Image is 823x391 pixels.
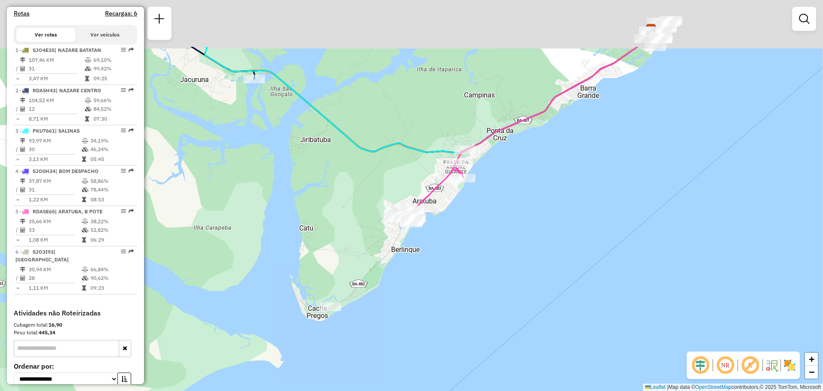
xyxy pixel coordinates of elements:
span: 6 - [15,249,69,263]
img: Adib Vera Cruz [646,24,657,35]
td: 3,47 KM [28,74,84,83]
i: % de utilização da cubagem [82,187,88,192]
em: Opções [121,128,126,133]
td: 1,22 KM [28,195,81,204]
span: | NAZARE BATATAN [54,47,101,53]
i: Tempo total em rota [82,285,86,291]
em: Opções [121,88,126,93]
i: Tempo total em rota [82,237,86,242]
i: % de utilização da cubagem [82,276,88,281]
em: Rota exportada [129,128,134,133]
em: Opções [121,47,126,52]
a: Exibir filtros [796,10,813,27]
td: 66,84% [90,265,133,274]
td: 52,82% [90,226,133,234]
td: / [15,64,20,73]
td: 84,52% [93,105,134,113]
span: | ARATUBA, B POTE [55,208,102,215]
span: SJO4E35 [33,47,54,53]
span: Ocultar deslocamento [690,355,711,376]
a: Zoom out [805,366,818,379]
span: | BOM DESPACHO [55,168,99,174]
td: 3,13 KM [28,155,81,164]
a: Leaflet [645,384,666,390]
td: 08:53 [90,195,133,204]
td: 31 [28,185,81,194]
td: 38,22% [90,217,133,226]
button: Ver veículos [75,27,135,42]
td: 28 [28,274,81,282]
div: Peso total: [14,329,137,336]
strong: 16,90 [48,321,62,328]
i: % de utilização do peso [82,219,88,224]
td: 34,19% [90,136,133,145]
i: Total de Atividades [20,106,25,112]
i: Distância Total [20,58,25,63]
i: Total de Atividades [20,187,25,192]
span: RDA5H43 [33,87,56,94]
td: 58,86% [90,177,133,185]
button: Ver rotas [16,27,75,42]
em: Opções [121,168,126,173]
a: Rotas [14,10,30,17]
i: % de utilização do peso [82,179,88,184]
span: | NAZARE CENTRO [56,87,101,94]
i: Distância Total [20,138,25,143]
i: Tempo total em rota [82,157,86,162]
td: / [15,226,20,234]
em: Opções [121,209,126,214]
span: | SALINAS [55,127,80,134]
td: 09:23 [90,284,133,292]
td: 59,66% [93,96,134,105]
span: − [809,367,814,377]
td: 30,94 KM [28,265,81,274]
td: 1,08 KM [28,236,81,244]
em: Rota exportada [129,249,134,254]
td: / [15,145,20,154]
span: 5 - [15,208,102,215]
td: 37,87 KM [28,177,81,185]
em: Rota exportada [129,88,134,93]
span: PKU7661 [33,127,55,134]
i: Distância Total [20,179,25,184]
i: % de utilização da cubagem [85,106,91,112]
em: Rota exportada [129,168,134,173]
em: Rota exportada [129,47,134,52]
span: 3 - [15,127,80,134]
h4: Recargas: 6 [105,10,137,17]
td: 93,97 KM [28,136,81,145]
td: / [15,274,20,282]
td: = [15,155,20,164]
i: % de utilização do peso [85,58,91,63]
em: Opções [121,249,126,254]
span: RDA5E65 [33,208,55,215]
div: Cubagem total: [14,321,137,329]
em: Rota exportada [129,209,134,214]
span: SJO3I93 [33,249,54,255]
td: 90,62% [90,274,133,282]
i: % de utilização do peso [82,138,88,143]
a: OpenStreetMap [695,384,732,390]
td: 30 [28,145,81,154]
i: Total de Atividades [20,227,25,233]
i: % de utilização da cubagem [85,66,91,71]
i: Tempo total em rota [82,197,86,202]
td: = [15,195,20,204]
td: 69,10% [93,56,134,64]
span: Ocultar NR [715,355,736,376]
label: Ordenar por: [14,361,137,371]
span: 4 - [15,168,99,174]
div: Map data © contributors,© 2025 TomTom, Microsoft [643,384,823,391]
a: Zoom in [805,353,818,366]
i: Distância Total [20,219,25,224]
td: 33 [28,226,81,234]
i: % de utilização do peso [82,267,88,272]
a: Nova sessão e pesquisa [151,10,168,30]
td: 104,52 KM [28,96,84,105]
img: Exibir/Ocultar setores [783,358,796,372]
img: Fluxo de ruas [765,358,778,372]
td: 1,11 KM [28,284,81,292]
strong: 445,34 [39,329,55,336]
td: = [15,115,20,123]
